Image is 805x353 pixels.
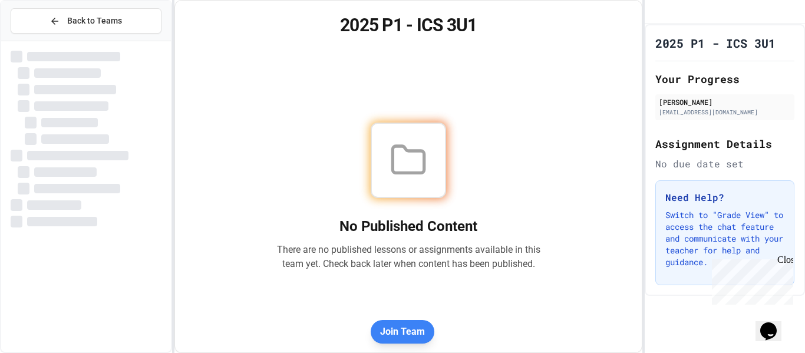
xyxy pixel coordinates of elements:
p: There are no published lessons or assignments available in this team yet. Check back later when c... [276,243,540,271]
h2: Your Progress [655,71,794,87]
div: Chat with us now!Close [5,5,81,75]
p: Switch to "Grade View" to access the chat feature and communicate with your teacher for help and ... [665,209,784,268]
button: Join Team [371,320,434,344]
div: No due date set [655,157,794,171]
h2: Assignment Details [655,136,794,152]
iframe: chat widget [707,255,793,305]
span: Back to Teams [67,15,122,27]
h1: 2025 P1 - ICS 3U1 [189,15,628,36]
h1: 2025 P1 - ICS 3U1 [655,35,776,51]
h2: No Published Content [276,217,540,236]
iframe: chat widget [755,306,793,341]
div: [EMAIL_ADDRESS][DOMAIN_NAME] [659,108,791,117]
button: Back to Teams [11,8,161,34]
h3: Need Help? [665,190,784,204]
div: [PERSON_NAME] [659,97,791,107]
